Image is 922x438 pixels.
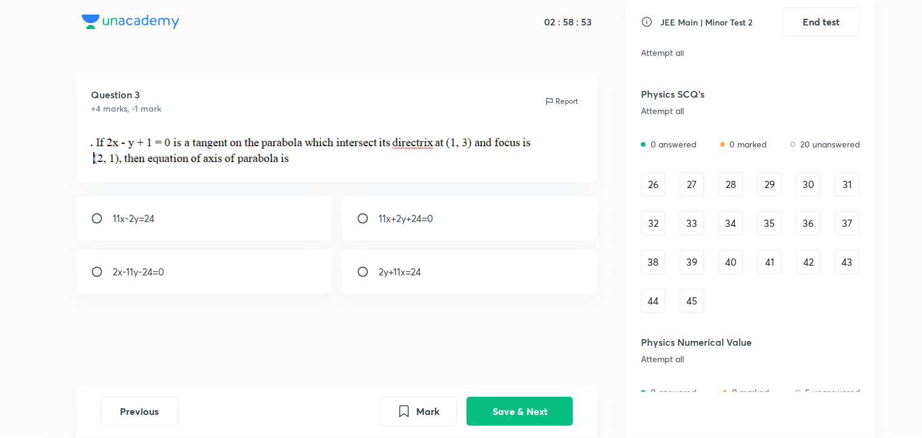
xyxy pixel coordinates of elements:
h5: 02 : [544,16,560,28]
div: 39 [680,250,704,274]
button: End test [783,7,860,36]
h5: Physics SCQ's [641,87,794,101]
div: 41 [757,250,781,274]
div: 43 [835,250,859,274]
div: 40 [718,250,743,274]
h5: Physics Numerical Value [641,335,794,349]
div: 38 [641,250,665,274]
h5: 53 [579,16,592,28]
h5: 58 : [560,16,579,28]
h5: Question 3 [91,87,161,102]
div: 29 [757,172,781,197]
div: 33 [680,211,704,235]
div: Attempt all [641,106,794,116]
p: 5 unanswered [805,386,860,399]
p: 2y+11x=24 [379,264,421,279]
p: 20 unanswered [800,138,860,150]
p: 11x+2y+24=0 [379,211,433,226]
p: 0 answered [651,386,697,399]
p: 11x-2y=24 [113,211,154,226]
div: 32 [641,211,665,235]
div: Attempt all [641,48,794,58]
p: 0 marked [730,138,768,150]
img: 11-09-24-08:59:26-AM [91,129,583,164]
div: 26 [641,172,665,197]
div: 31 [835,172,859,197]
div: 28 [718,172,743,197]
h6: JEE Main | Minor Test 2 [660,16,752,29]
h6: +4 marks, -1 mark [91,102,161,115]
div: Attempt all [641,354,794,364]
div: 34 [718,211,743,235]
div: 27 [680,172,704,197]
button: Previous [101,397,178,426]
div: 42 [796,250,820,274]
button: Save & Next [466,397,573,426]
button: Mark [379,397,457,426]
p: 0 marked [732,386,770,399]
div: 30 [796,172,820,197]
p: 2x-11y-24=0 [113,264,164,279]
p: Report [556,96,578,107]
div: 44 [641,289,665,313]
p: 0 answered [651,138,697,150]
div: 36 [796,211,820,235]
div: 45 [680,289,704,313]
div: 35 [757,211,781,235]
div: 37 [835,211,859,235]
img: report icon [545,96,554,106]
